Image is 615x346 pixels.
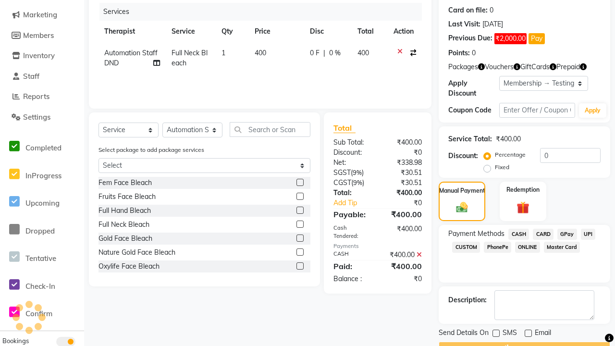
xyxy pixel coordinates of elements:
[249,21,304,42] th: Price
[172,49,208,67] span: Full Neck Bleach
[535,328,551,340] span: Email
[448,151,478,161] div: Discount:
[2,112,82,123] a: Settings
[485,62,514,72] span: Vouchers
[439,186,485,195] label: Manual Payment
[378,209,429,220] div: ₹400.00
[99,3,429,21] div: Services
[98,206,151,216] div: Full Hand Bleach
[2,50,82,62] a: Inventory
[448,295,487,305] div: Description:
[439,328,489,340] span: Send Details On
[98,234,152,244] div: Gold Face Bleach
[98,21,166,42] th: Therapist
[386,198,429,208] div: ₹0
[453,201,471,214] img: _cash.svg
[353,179,362,186] span: 9%
[556,62,580,72] span: Prepaid
[448,5,488,15] div: Card on file:
[104,49,158,67] span: Automation Staff DND
[23,10,57,19] span: Marketing
[448,105,499,115] div: Coupon Code
[484,242,511,253] span: PhonePe
[448,33,492,44] div: Previous Due:
[2,71,82,82] a: Staff
[388,21,422,42] th: Action
[25,282,55,291] span: Check-In
[326,274,378,284] div: Balance :
[448,19,480,29] div: Last Visit:
[329,48,341,58] span: 0 %
[513,200,533,215] img: _gift.svg
[326,137,378,148] div: Sub Total:
[25,254,56,263] span: Tentative
[23,51,55,60] span: Inventory
[326,158,378,168] div: Net:
[326,168,378,178] div: ( )
[98,178,152,188] div: Fem Face Bleach
[326,188,378,198] div: Total:
[326,260,378,272] div: Paid:
[378,260,429,272] div: ₹400.00
[496,134,521,144] div: ₹400.00
[508,229,529,240] span: CASH
[25,198,60,208] span: Upcoming
[529,33,545,44] button: Pay
[448,62,478,72] span: Packages
[98,220,149,230] div: Full Neck Bleach
[2,337,29,345] span: Bookings
[2,10,82,21] a: Marketing
[533,229,553,240] span: CARD
[326,178,378,188] div: ( )
[448,229,504,239] span: Payment Methods
[98,261,160,272] div: Oxylife Face Bleach
[579,103,606,118] button: Apply
[2,30,82,41] a: Members
[230,122,310,137] input: Search or Scan
[495,150,526,159] label: Percentage
[506,185,540,194] label: Redemption
[378,224,429,240] div: ₹400.00
[378,158,429,168] div: ₹338.98
[503,328,517,340] span: SMS
[378,178,429,188] div: ₹30.51
[472,48,476,58] div: 0
[333,178,351,187] span: CGST
[98,247,175,258] div: Nature Gold Face Bleach
[378,168,429,178] div: ₹30.51
[333,123,356,133] span: Total
[98,146,204,154] label: Select package to add package services
[353,169,362,176] span: 9%
[333,242,422,250] div: Payments
[357,49,369,57] span: 400
[25,143,61,152] span: Completed
[304,21,352,42] th: Disc
[326,148,378,158] div: Discount:
[544,242,580,253] span: Master Card
[323,48,325,58] span: |
[25,226,55,235] span: Dropped
[255,49,266,57] span: 400
[326,250,378,260] div: CASH
[494,33,527,44] span: ₹2,000.00
[378,188,429,198] div: ₹400.00
[378,250,429,260] div: ₹400.00
[216,21,249,42] th: Qty
[378,137,429,148] div: ₹400.00
[23,31,54,40] span: Members
[98,192,156,202] div: Fruits Face Bleach
[25,171,61,180] span: InProgress
[23,112,50,122] span: Settings
[221,49,225,57] span: 1
[326,224,378,240] div: Cash Tendered:
[326,198,386,208] a: Add Tip
[581,229,596,240] span: UPI
[326,209,378,220] div: Payable:
[448,78,499,99] div: Apply Discount
[490,5,493,15] div: 0
[448,48,470,58] div: Points:
[499,103,575,118] input: Enter Offer / Coupon Code
[378,148,429,158] div: ₹0
[448,134,492,144] div: Service Total:
[378,274,429,284] div: ₹0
